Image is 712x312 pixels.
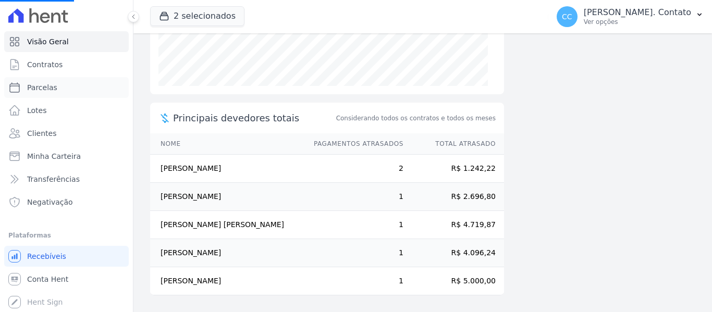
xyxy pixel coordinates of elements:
a: Transferências [4,169,129,190]
a: Contratos [4,54,129,75]
td: [PERSON_NAME] [150,267,304,295]
span: Contratos [27,59,63,70]
td: 1 [304,267,404,295]
button: CC [PERSON_NAME]. Contato Ver opções [548,2,712,31]
td: 1 [304,239,404,267]
button: 2 selecionados [150,6,244,26]
td: 1 [304,183,404,211]
span: Considerando todos os contratos e todos os meses [336,114,496,123]
th: Pagamentos Atrasados [304,133,404,155]
span: Visão Geral [27,36,69,47]
th: Total Atrasado [404,133,504,155]
td: R$ 2.696,80 [404,183,504,211]
a: Parcelas [4,77,129,98]
span: Transferências [27,174,80,184]
td: R$ 4.719,87 [404,211,504,239]
span: Parcelas [27,82,57,93]
th: Nome [150,133,304,155]
a: Clientes [4,123,129,144]
span: Recebíveis [27,251,66,261]
span: Clientes [27,128,56,139]
td: 1 [304,211,404,239]
span: CC [562,13,572,20]
p: [PERSON_NAME]. Contato [584,7,691,18]
p: Ver opções [584,18,691,26]
span: Lotes [27,105,47,116]
td: R$ 4.096,24 [404,239,504,267]
td: [PERSON_NAME] [150,155,304,183]
td: [PERSON_NAME] [150,183,304,211]
td: R$ 1.242,22 [404,155,504,183]
td: 2 [304,155,404,183]
td: R$ 5.000,00 [404,267,504,295]
a: Visão Geral [4,31,129,52]
td: [PERSON_NAME] [150,239,304,267]
a: Recebíveis [4,246,129,267]
span: Principais devedores totais [173,111,334,125]
div: Plataformas [8,229,125,242]
a: Lotes [4,100,129,121]
span: Conta Hent [27,274,68,284]
span: Minha Carteira [27,151,81,161]
td: [PERSON_NAME] [PERSON_NAME] [150,211,304,239]
a: Conta Hent [4,269,129,290]
a: Minha Carteira [4,146,129,167]
span: Negativação [27,197,73,207]
a: Negativação [4,192,129,213]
